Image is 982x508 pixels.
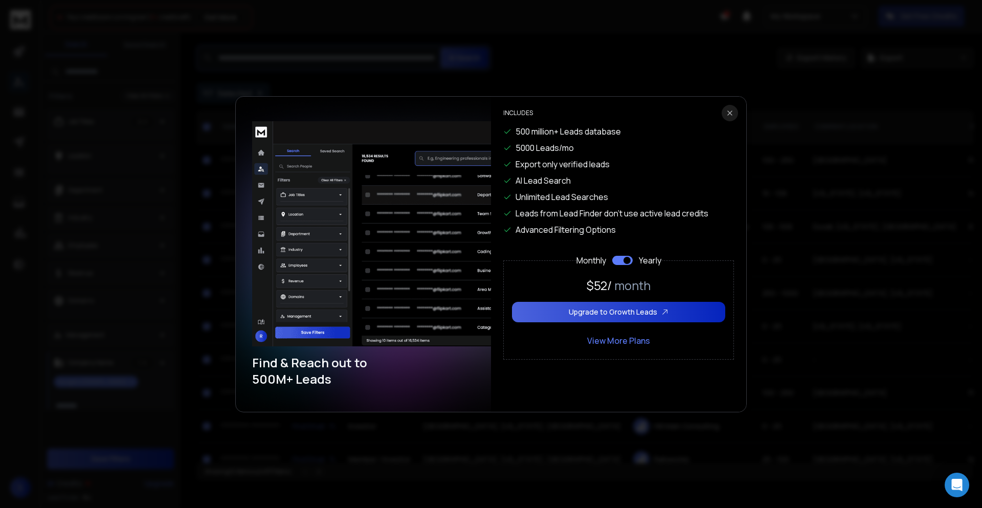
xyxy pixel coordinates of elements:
[503,224,734,236] li: Advanced Filtering Options
[252,121,491,346] img: image
[503,142,734,154] li: 5000 Leads/mo
[639,254,661,267] h3: Yearly
[503,125,734,138] li: 500 million+ Leads database
[503,207,734,219] li: Leads from Lead Finder don't use active lead credits
[587,277,651,294] h2: $ 52 /
[503,191,734,203] li: Unlimited Lead Searches
[512,302,725,322] button: Upgrade to Growth Leads
[503,158,734,170] li: Export only verified leads
[503,109,734,117] h3: Includes
[614,277,651,294] span: month
[252,355,491,387] h3: Find & Reach out to 500M+ Leads
[503,174,734,187] li: AI Lead Search
[579,330,658,351] button: View More Plans
[576,254,606,267] h3: Monthly
[945,473,969,497] div: Open Intercom Messenger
